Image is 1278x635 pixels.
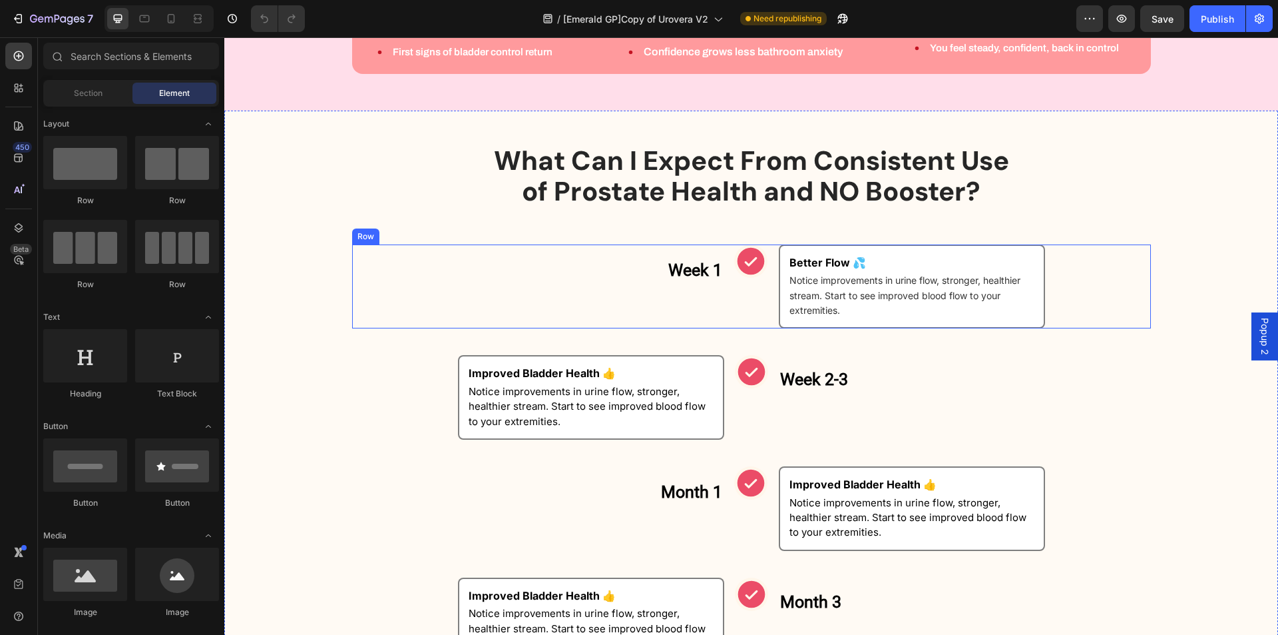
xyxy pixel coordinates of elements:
[1140,5,1184,32] button: Save
[168,9,328,20] strong: First signs of bladder control return
[43,388,127,400] div: Heading
[159,87,190,99] span: Element
[419,9,618,20] strong: Confidence grows less bathroom anxiety
[135,606,219,618] div: Image
[1189,5,1245,32] button: Publish
[565,459,802,502] span: Notice improvements in urine flow, stronger, healthier stream. Start to see improved blood flow t...
[43,530,67,542] span: Media
[565,219,642,232] strong: Better Flow 💦
[557,12,560,26] span: /
[43,195,127,207] div: Row
[565,236,810,281] p: Notice improvements in urine flow, stronger, healthier stream. Start to see improved blood flow t...
[43,43,219,69] input: Search Sections & Elements
[74,87,103,99] span: Section
[43,279,127,291] div: Row
[130,193,152,205] div: Row
[244,552,391,565] strong: Improved Bladder Health 👍
[565,440,712,454] strong: Improved Bladder Health 👍
[135,279,219,291] div: Row
[43,420,68,432] span: Button
[43,118,69,130] span: Layout
[198,307,219,328] span: Toggle open
[10,244,32,255] div: Beta
[563,12,708,26] span: [Emerald GP]Copy of Urovera V2
[43,497,127,509] div: Button
[1201,12,1234,26] div: Publish
[198,416,219,437] span: Toggle open
[244,348,481,390] span: Notice improvements in urine flow, stronger, healthier stream. Start to see improved blood flow t...
[556,555,617,574] strong: Month 3
[135,388,219,400] div: Text Block
[706,5,895,16] strong: You feel steady, confident, back in control
[13,142,32,153] div: 450
[1034,281,1047,318] span: Popup 2
[198,525,219,546] span: Toggle open
[1152,13,1173,25] span: Save
[556,332,624,352] strong: Week 2-3
[43,311,60,323] span: Text
[753,13,821,25] span: Need republishing
[135,195,219,207] div: Row
[224,37,1278,635] iframe: Design area
[198,113,219,135] span: Toggle open
[43,606,127,618] div: Image
[135,497,219,509] div: Button
[87,11,93,27] p: 7
[444,223,498,243] strong: Week 1
[437,445,498,464] strong: Month 1
[244,570,481,612] span: Notice improvements in urine flow, stronger, healthier stream. Start to see improved blood flow t...
[244,329,391,342] strong: Improved Bladder Health 👍
[5,5,99,32] button: 7
[251,5,305,32] div: Undo/Redo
